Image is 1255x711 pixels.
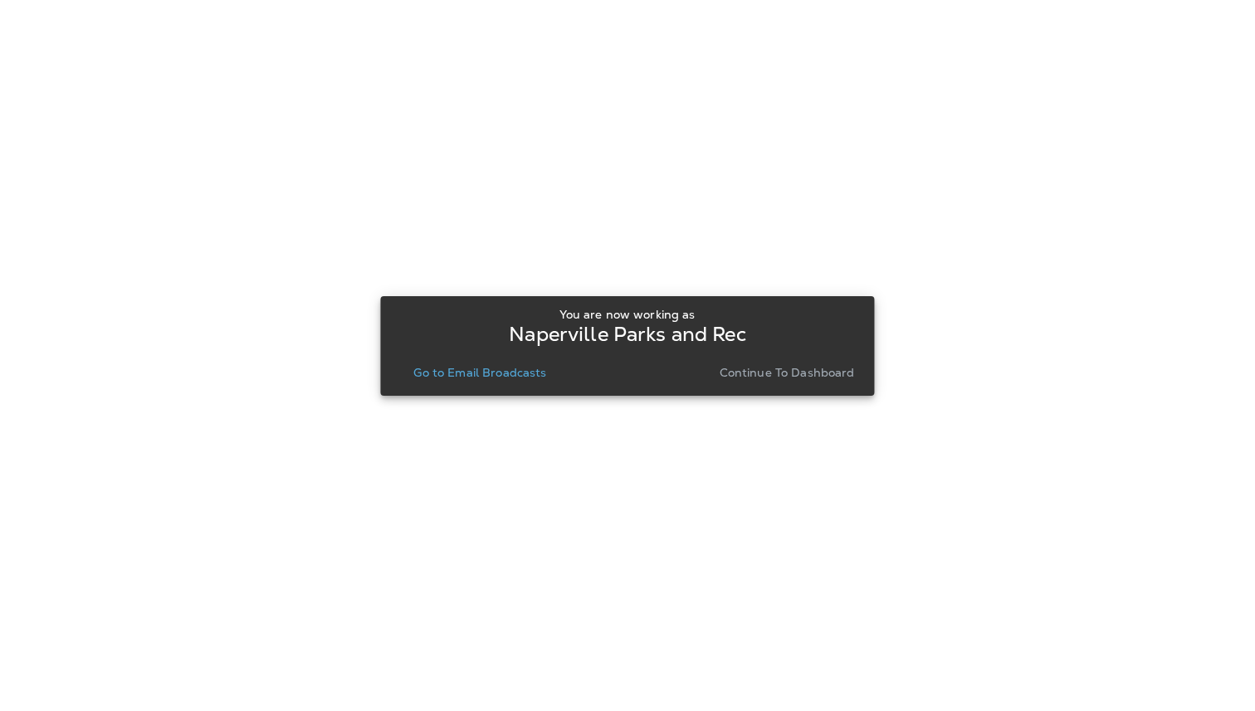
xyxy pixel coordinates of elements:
p: You are now working as [559,308,695,321]
p: Naperville Parks and Rec [509,328,745,341]
button: Continue to Dashboard [713,361,862,384]
p: Continue to Dashboard [720,366,855,379]
p: Go to Email Broadcasts [413,366,546,379]
button: Go to Email Broadcasts [407,361,553,384]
